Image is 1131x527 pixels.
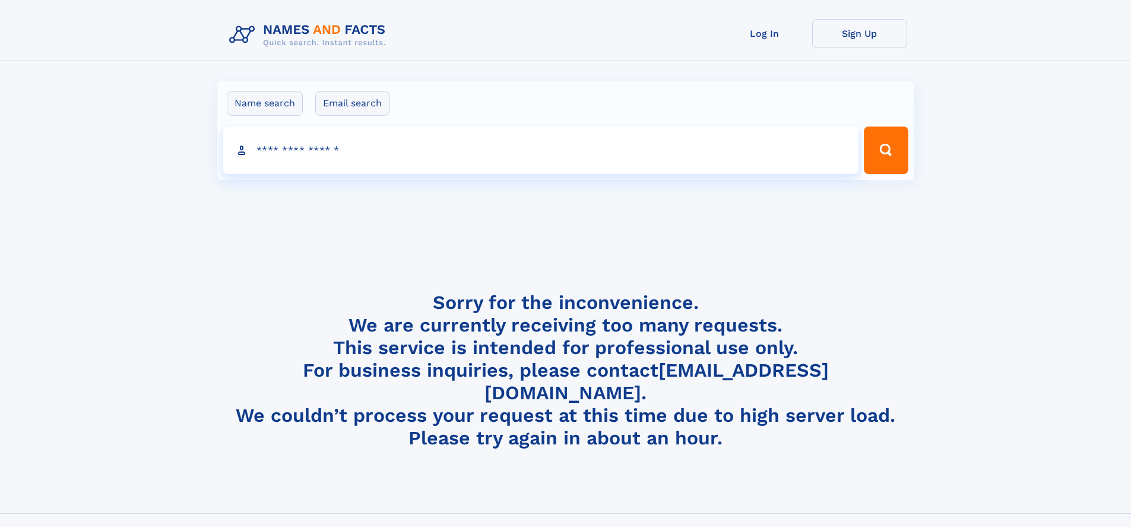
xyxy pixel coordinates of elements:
[484,359,829,404] a: [EMAIL_ADDRESS][DOMAIN_NAME]
[227,91,303,116] label: Name search
[224,19,395,51] img: Logo Names and Facts
[223,127,859,174] input: search input
[224,291,907,450] h4: Sorry for the inconvenience. We are currently receiving too many requests. This service is intend...
[864,127,908,174] button: Search Button
[315,91,389,116] label: Email search
[717,19,812,48] a: Log In
[812,19,907,48] a: Sign Up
